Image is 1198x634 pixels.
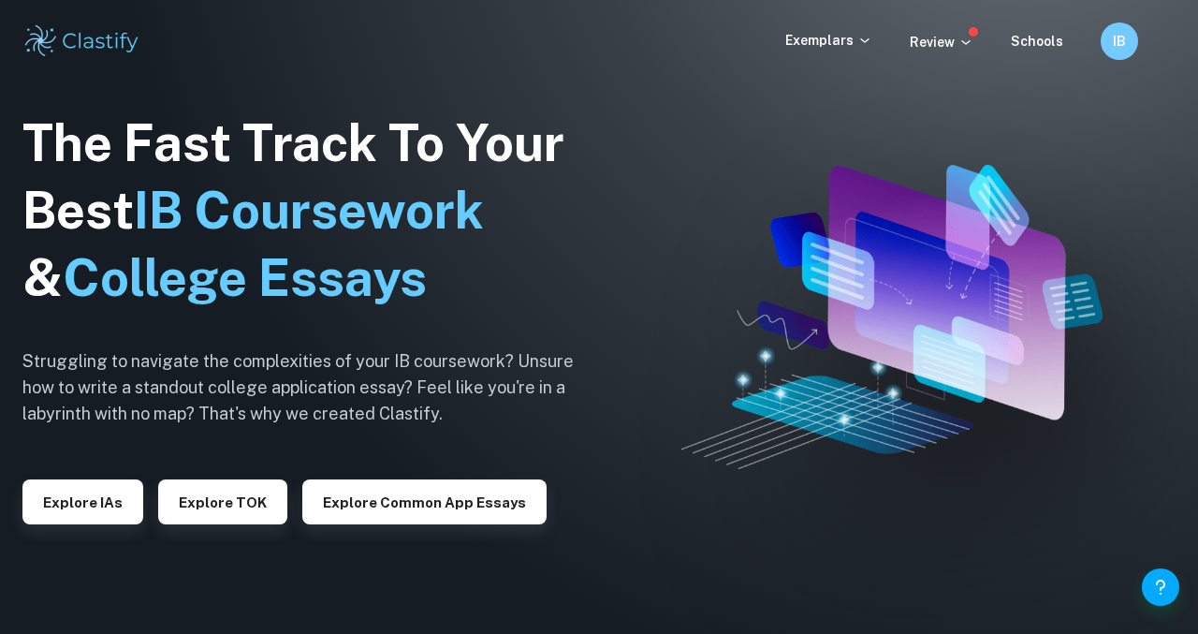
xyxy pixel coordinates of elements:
[22,493,143,510] a: Explore IAs
[22,479,143,524] button: Explore IAs
[302,479,547,524] button: Explore Common App essays
[158,493,287,510] a: Explore TOK
[158,479,287,524] button: Explore TOK
[134,181,484,240] span: IB Coursework
[22,348,603,427] h6: Struggling to navigate the complexities of your IB coursework? Unsure how to write a standout col...
[910,32,973,52] p: Review
[22,22,141,60] img: Clastify logo
[1011,34,1063,49] a: Schools
[785,30,872,51] p: Exemplars
[1142,568,1179,606] button: Help and Feedback
[63,248,427,307] span: College Essays
[1109,31,1131,52] h6: IB
[302,493,547,510] a: Explore Common App essays
[22,110,603,312] h1: The Fast Track To Your Best &
[681,165,1103,469] img: Clastify hero
[1101,22,1138,60] button: IB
